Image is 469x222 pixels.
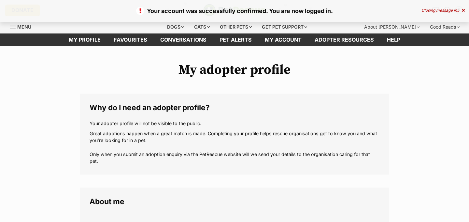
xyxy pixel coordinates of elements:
[107,33,154,46] a: Favourites
[308,33,380,46] a: Adopter resources
[154,33,213,46] a: conversations
[163,20,189,33] div: Dogs
[17,24,31,30] span: Menu
[213,33,258,46] a: Pet alerts
[90,130,379,165] p: Great adoptions happen when a great match is made. Completing your profile helps rescue organisat...
[215,20,256,33] div: Other pets
[90,103,379,112] legend: Why do I need an adopter profile?
[90,120,379,127] p: Your adopter profile will not be visible to the public.
[380,33,407,46] a: Help
[190,20,214,33] div: Cats
[80,62,389,77] h1: My adopter profile
[360,20,424,33] div: About [PERSON_NAME]
[258,33,308,46] a: My account
[257,20,312,33] div: Get pet support
[62,33,107,46] a: My profile
[425,20,464,33] div: Good Reads
[10,20,36,32] a: Menu
[80,94,389,175] fieldset: Why do I need an adopter profile?
[90,197,379,206] legend: About me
